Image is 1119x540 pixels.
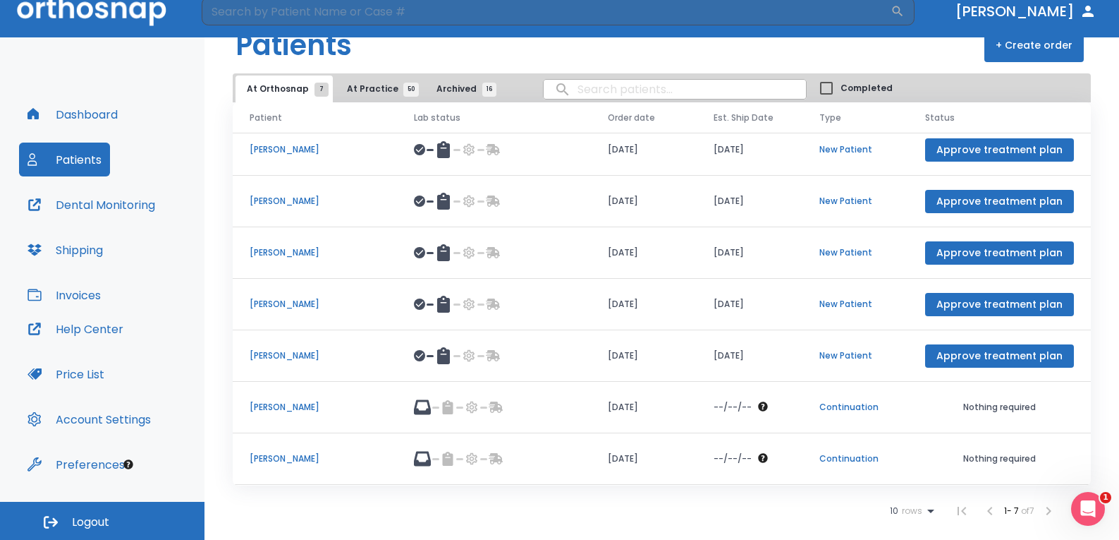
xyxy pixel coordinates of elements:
[819,298,891,311] p: New Patient
[250,401,380,414] p: [PERSON_NAME]
[925,241,1074,265] button: Approve treatment plan
[697,227,802,279] td: [DATE]
[819,246,891,259] p: New Patient
[984,28,1084,62] button: + Create order
[591,227,697,279] td: [DATE]
[819,143,891,156] p: New Patient
[925,344,1074,368] button: Approve treatment plan
[19,357,113,391] button: Price List
[72,515,109,530] span: Logout
[714,401,752,414] p: --/--/--
[925,293,1074,316] button: Approve treatment plan
[591,382,697,433] td: [DATE]
[714,452,785,465] div: The date will be available after approving treatment plan
[714,452,752,465] p: --/--/--
[1004,505,1021,517] span: 1 - 7
[714,112,773,124] span: Est. Ship Date
[591,279,697,330] td: [DATE]
[19,312,132,346] button: Help Center
[19,448,133,481] button: Preferences
[250,112,282,124] span: Patient
[19,278,109,312] button: Invoices
[925,190,1074,213] button: Approve treatment plan
[236,76,503,102] div: tabs
[347,83,411,95] span: At Practice
[1071,492,1105,526] iframe: Intercom live chat
[247,83,322,95] span: At Orthosnap
[250,349,380,362] p: [PERSON_NAME]
[436,83,489,95] span: Archived
[19,188,164,222] button: Dental Monitoring
[403,83,419,97] span: 50
[19,233,111,267] button: Shipping
[890,506,898,516] span: 10
[697,124,802,176] td: [DATE]
[898,506,922,516] span: rows
[697,279,802,330] td: [DATE]
[697,176,802,227] td: [DATE]
[250,195,380,208] p: [PERSON_NAME]
[591,176,697,227] td: [DATE]
[925,138,1074,162] button: Approve treatment plan
[925,452,1074,465] p: Nothing required
[314,83,329,97] span: 7
[925,112,955,124] span: Status
[414,112,460,124] span: Lab status
[819,452,891,465] p: Continuation
[122,458,135,471] div: Tooltip anchor
[1100,492,1111,503] span: 1
[250,298,380,311] p: [PERSON_NAME]
[250,246,380,259] p: [PERSON_NAME]
[482,83,496,97] span: 16
[697,330,802,382] td: [DATE]
[591,433,697,485] td: [DATE]
[819,195,891,208] p: New Patient
[840,82,893,95] span: Completed
[236,24,352,66] h1: Patients
[591,330,697,382] td: [DATE]
[819,401,891,414] p: Continuation
[591,124,697,176] td: [DATE]
[544,76,806,103] input: search
[925,401,1074,414] p: Nothing required
[250,452,380,465] p: [PERSON_NAME]
[714,401,785,414] div: The date will be available after approving treatment plan
[1021,505,1034,517] span: of 7
[250,143,380,156] p: [PERSON_NAME]
[19,97,126,131] button: Dashboard
[19,402,159,436] button: Account Settings
[819,112,841,124] span: Type
[19,143,110,176] button: Patients
[608,112,655,124] span: Order date
[819,349,891,362] p: New Patient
